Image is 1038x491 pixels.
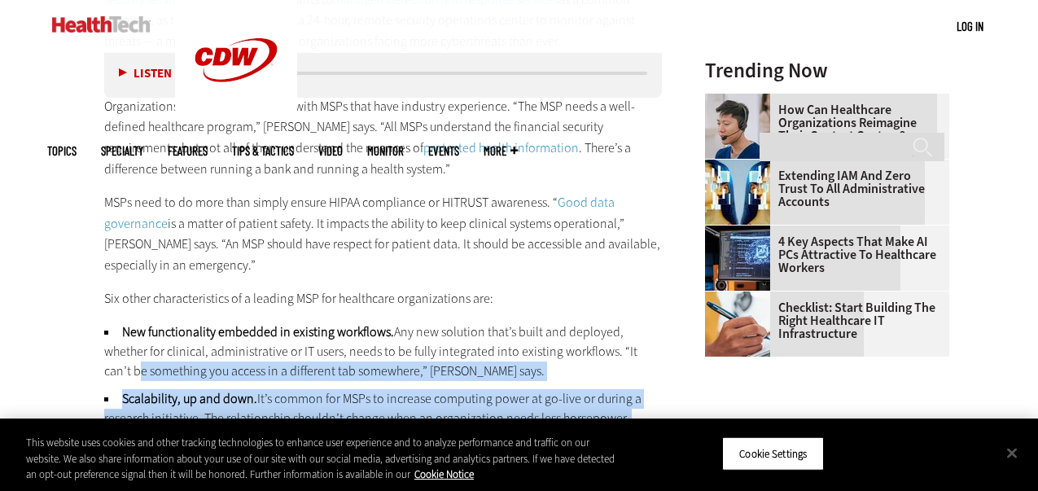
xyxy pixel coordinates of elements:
li: It’s common for MSPs to increase computing power at go-live or during a research initiative. The ... [104,389,663,448]
a: CDW [175,107,297,125]
a: Tips & Tactics [232,145,294,157]
a: Log in [957,19,983,33]
p: MSPs need to do more than simply ensure HIPAA compliance or HITRUST awareness. “ is a matter of p... [104,192,663,275]
img: abstract image of woman with pixelated face [705,160,770,225]
a: More information about your privacy [414,467,474,481]
a: 4 Key Aspects That Make AI PCs Attractive to Healthcare Workers [705,235,939,274]
button: Cookie Settings [722,436,824,471]
span: Topics [47,145,77,157]
img: Person with a clipboard checking a list [705,292,770,357]
a: Checklist: Start Building the Right Healthcare IT Infrastructure [705,301,939,340]
span: More [484,145,518,157]
div: This website uses cookies and other tracking technologies to enhance user experience and to analy... [26,435,623,483]
img: Desktop monitor with brain AI concept [705,226,770,291]
a: Features [168,145,208,157]
li: Any new solution that’s built and deployed, whether for clinical, administrative or IT users, nee... [104,322,663,381]
button: Close [994,435,1030,471]
img: Home [52,16,151,33]
div: User menu [957,18,983,35]
a: Extending IAM and Zero Trust to All Administrative Accounts [705,169,939,208]
a: Events [428,145,459,157]
a: Person with a clipboard checking a list [705,292,778,305]
img: Healthcare contact center [705,94,770,159]
strong: Scalability, up and down. [122,390,257,407]
a: abstract image of woman with pixelated face [705,160,778,173]
a: MonITor [367,145,404,157]
a: Good data governance [104,194,615,232]
a: Video [318,145,343,157]
p: Six other characteristics of a leading MSP for healthcare organizations are: [104,288,663,309]
strong: New functionality embedded in existing workflows. [122,323,394,340]
a: Desktop monitor with brain AI concept [705,226,778,239]
span: Specialty [101,145,143,157]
